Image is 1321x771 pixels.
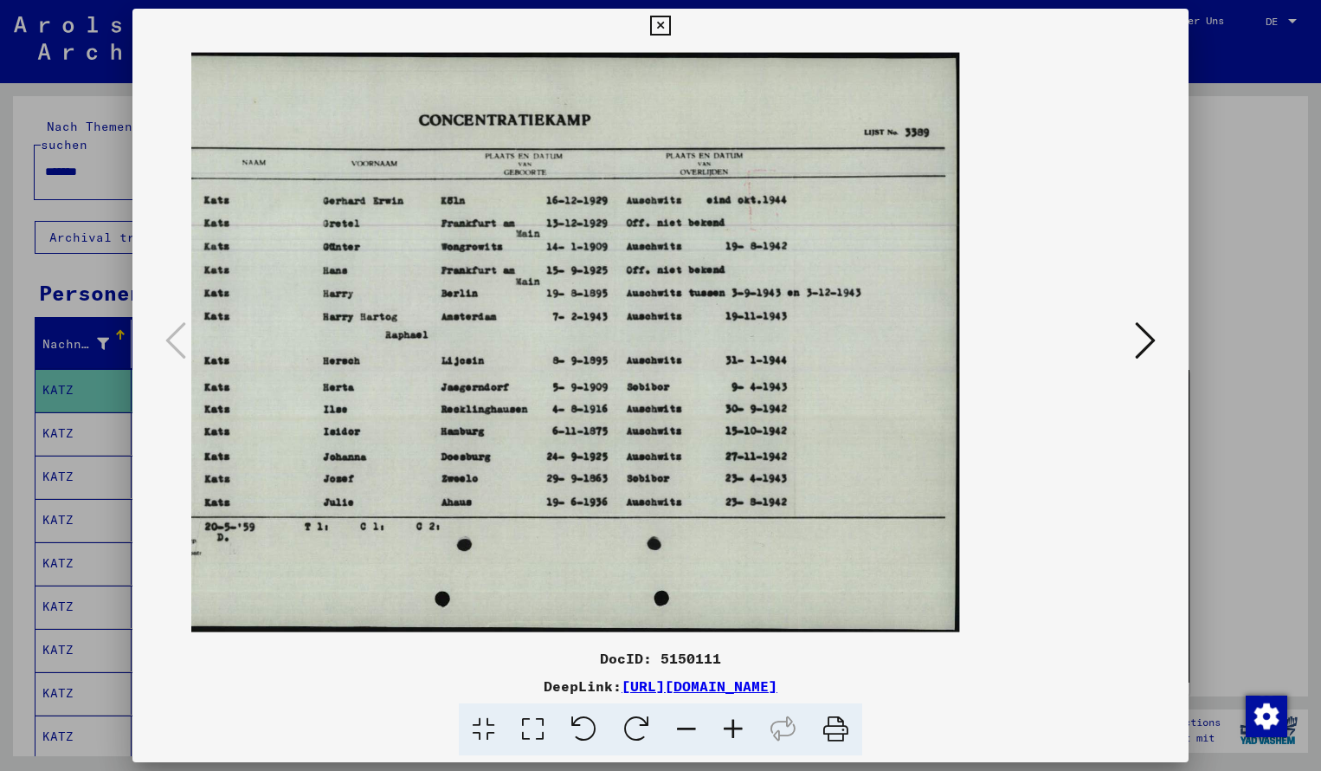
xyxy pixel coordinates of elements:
div: Zustimmung ändern [1245,695,1286,736]
a: [URL][DOMAIN_NAME] [622,677,777,695]
div: DeepLink: [132,676,1189,696]
div: DocID: 5150111 [132,648,1189,669]
img: 001.jpg [145,52,959,632]
img: Zustimmung ändern [1246,696,1287,737]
